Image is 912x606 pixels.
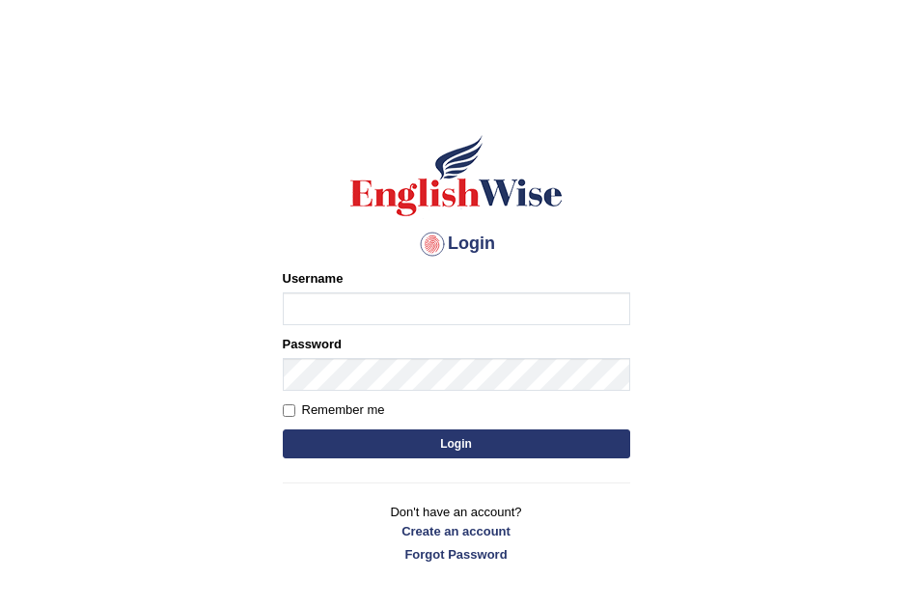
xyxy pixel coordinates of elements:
[283,335,342,353] label: Password
[283,404,295,417] input: Remember me
[283,269,344,288] label: Username
[283,503,630,563] p: Don't have an account?
[283,429,630,458] button: Login
[283,545,630,564] a: Forgot Password
[283,522,630,540] a: Create an account
[346,132,567,219] img: Logo of English Wise sign in for intelligent practice with AI
[283,229,630,260] h4: Login
[283,400,385,420] label: Remember me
